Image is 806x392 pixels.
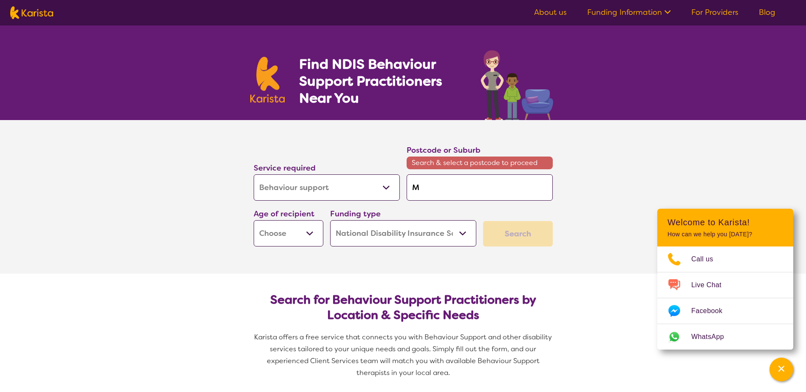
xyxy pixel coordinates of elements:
span: Live Chat [691,279,732,291]
label: Service required [254,163,316,173]
span: Search & select a postcode to proceed [407,157,553,169]
a: Blog [759,7,775,17]
input: Type [407,174,553,201]
label: Postcode or Suburb [407,145,481,155]
h2: Welcome to Karista! [667,217,783,227]
div: Channel Menu [657,209,793,350]
h1: Find NDIS Behaviour Support Practitioners Near You [299,56,464,106]
ul: Choose channel [657,246,793,350]
img: behaviour-support [478,46,556,120]
span: WhatsApp [691,330,734,343]
p: How can we help you [DATE]? [667,231,783,238]
label: Funding type [330,209,381,219]
a: For Providers [691,7,738,17]
button: Channel Menu [769,358,793,381]
a: Web link opens in a new tab. [657,324,793,350]
img: Karista logo [250,57,285,103]
p: Karista offers a free service that connects you with Behaviour Support and other disability servi... [250,331,556,379]
label: Age of recipient [254,209,314,219]
span: Call us [691,253,724,266]
span: Facebook [691,305,732,317]
a: Funding Information [587,7,671,17]
a: About us [534,7,567,17]
h2: Search for Behaviour Support Practitioners by Location & Specific Needs [260,292,546,323]
img: Karista logo [10,6,53,19]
